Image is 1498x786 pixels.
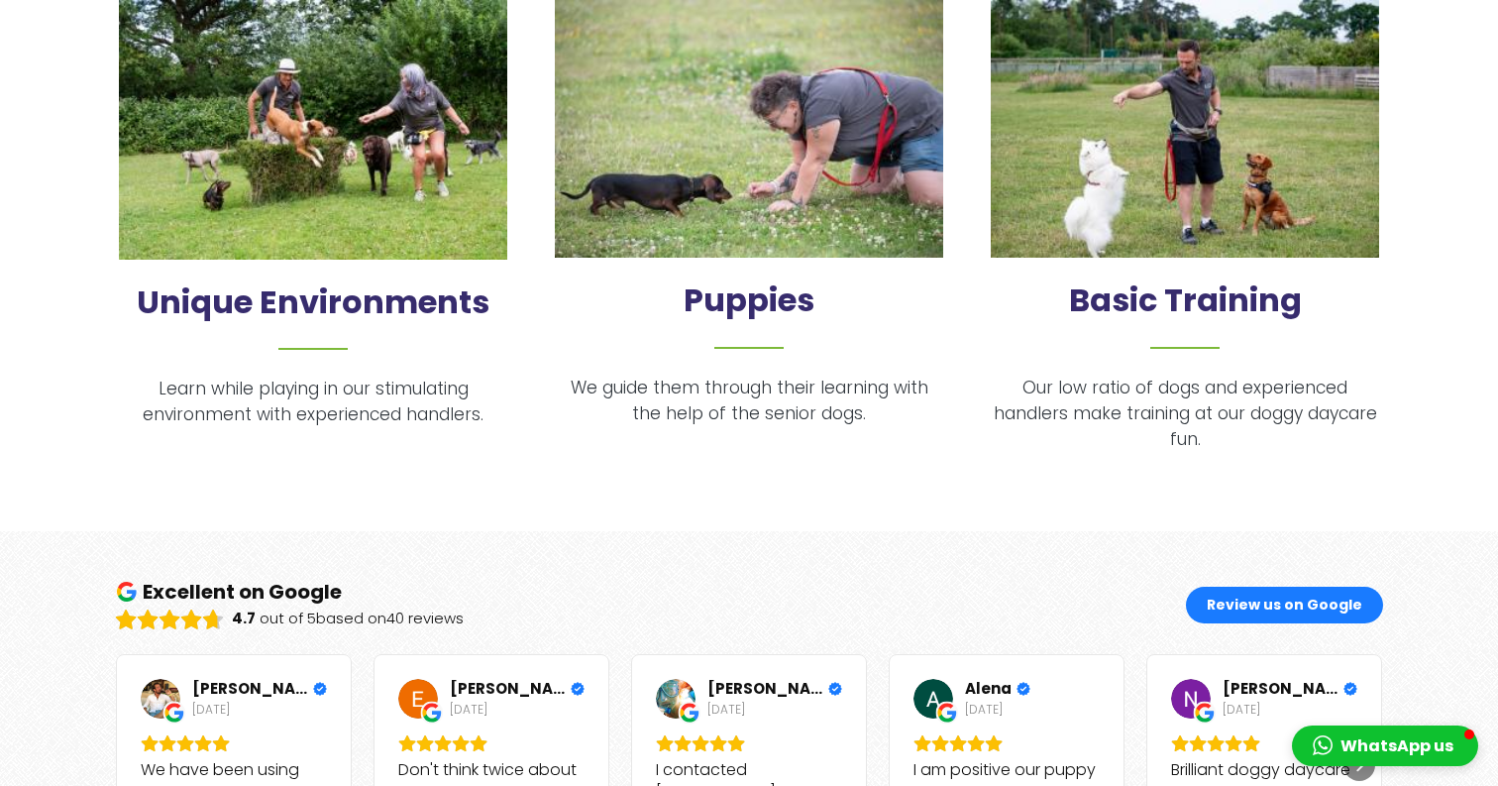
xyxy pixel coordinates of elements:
[398,734,585,752] div: Rating: 5.0 out of 5
[398,679,438,719] a: View on Google
[1223,702,1260,718] div: [DATE]
[232,610,256,627] div: Rating: 4.7 out of 5
[192,680,327,698] a: Review by Christopher Potter
[707,680,842,698] a: Review by Victoria Kirby
[1343,682,1357,696] div: Verified Customer
[965,680,1030,698] a: Review by Alena
[1171,679,1211,719] img: Nora Seneviratne
[991,281,1379,349] h2: Basic Training
[123,749,155,781] div: Previous
[1171,679,1211,719] a: View on Google
[913,679,953,719] img: Alena
[965,680,1012,698] span: Alena
[398,679,438,719] img: Emma-Lily Hamilton
[450,680,585,698] a: Review by Emma-Lily Hamilton
[707,680,823,698] span: [PERSON_NAME]
[313,682,327,696] div: Verified Customer
[450,680,566,698] span: [PERSON_NAME]
[656,734,842,752] div: Rating: 5.0 out of 5
[119,283,507,351] h2: Unique Environments
[141,679,180,719] img: Christopher Potter
[913,734,1100,752] div: Rating: 5.0 out of 5
[656,679,695,719] a: View on Google
[555,281,943,349] h2: Puppies
[656,679,695,719] img: Victoria Kirby
[965,702,1003,718] div: [DATE]
[1223,680,1338,698] span: [PERSON_NAME]
[555,376,943,426] p: We guide them through their learning with the help of the senior dogs.
[1171,734,1357,752] div: Rating: 5.0 out of 5
[913,679,953,719] a: View on Google
[571,682,585,696] div: Verified Customer
[232,609,464,630] div: out of 5 based on 40 reviews
[119,377,507,427] p: Learn while playing in our stimulating environment with experienced handlers.
[1292,726,1478,766] button: WhatsApp us
[1207,596,1362,614] span: Review us on Google
[141,734,327,752] div: Rating: 5.0 out of 5
[1223,680,1357,698] a: Review by Nora Seneviratne
[115,609,224,630] div: Rating: 4.7 out of 5
[450,702,487,718] div: [DATE]
[828,682,842,696] div: Verified Customer
[141,679,180,719] a: View on Google
[192,680,308,698] span: [PERSON_NAME]
[991,376,1379,452] p: Our low ratio of dogs and experienced handlers make training at our doggy daycare fun.
[1016,682,1030,696] div: Verified Customer
[143,579,342,605] div: Excellent on Google
[232,610,256,627] div: 4.7
[707,702,745,718] div: [DATE]
[192,702,230,718] div: [DATE]
[1186,587,1383,622] button: Review us on Google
